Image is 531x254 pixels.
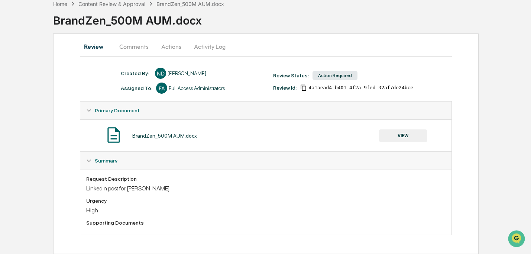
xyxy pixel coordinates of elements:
span: Attestations [61,94,92,101]
div: LinkedIn post for [PERSON_NAME] [86,185,445,192]
img: 1746055101610-c473b297-6a78-478c-a979-82029cc54cd1 [7,57,21,70]
img: Document Icon [104,126,123,144]
input: Clear [19,34,123,42]
div: secondary tabs example [80,38,451,55]
div: ND [155,68,166,79]
button: Activity Log [188,38,231,55]
button: Actions [155,38,188,55]
a: 🗄️Attestations [51,91,95,104]
div: Review Id: [273,85,297,91]
div: Urgency [86,198,445,204]
iframe: Open customer support [507,229,527,250]
div: Review Status: [273,73,309,78]
div: Supporting Documents [86,220,445,226]
span: Primary Document [95,107,140,113]
div: High [86,207,445,214]
span: Data Lookup [15,108,47,115]
a: Powered byPylon [52,126,90,132]
div: Assigned To: [121,85,152,91]
div: [PERSON_NAME] [168,70,206,76]
div: BrandZen_500M AUM.docx [156,1,224,7]
span: Preclearance [15,94,48,101]
div: Home [53,1,67,7]
div: Action Required [313,71,357,80]
div: 🖐️ [7,94,13,100]
div: BrandZen_500M AUM.docx [53,8,531,27]
div: Summary [80,152,451,170]
div: We're available if you need us! [25,64,94,70]
span: Pylon [74,126,90,132]
div: Full Access Administrators [169,85,225,91]
button: VIEW [379,129,427,142]
div: Start new chat [25,57,122,64]
span: Copy Id [300,84,307,91]
div: Created By: ‎ ‎ [121,70,151,76]
a: 🔎Data Lookup [4,105,50,118]
span: 4a1aead4-b401-4f2a-9fed-32af7de24bce [308,85,413,91]
div: 🔎 [7,109,13,115]
div: FA [156,83,167,94]
div: 🗄️ [54,94,60,100]
button: Comments [113,38,155,55]
a: 🖐️Preclearance [4,91,51,104]
span: Summary [95,158,117,164]
div: Primary Document [80,102,451,119]
div: Primary Document [80,119,451,151]
div: Summary [80,170,451,235]
button: Review [80,38,113,55]
div: BrandZen_500M AUM.docx [132,133,197,139]
div: Content Review & Approval [78,1,145,7]
p: How can we help? [7,16,135,28]
div: Request Description [86,176,445,182]
button: Start new chat [126,59,135,68]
